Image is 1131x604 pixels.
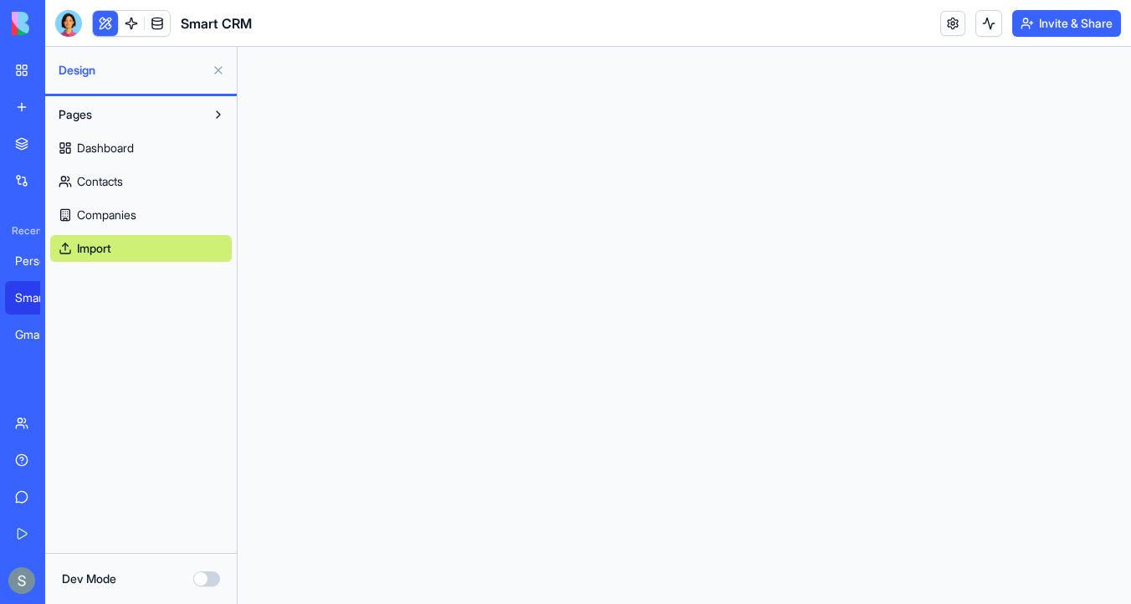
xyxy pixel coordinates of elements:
img: ACg8ocKnDTHbS00rqwWSHQfXf8ia04QnQtz5EDX_Ef5UNrjqV-k=s96-c [8,567,35,594]
a: Contacts [50,168,232,195]
div: Smart CRM [15,289,62,306]
a: Smart CRM [5,281,72,315]
span: Dashboard [77,140,134,156]
div: Personal Assistant [15,253,62,269]
span: Design [59,62,205,79]
div: Gmail Email Sender [15,326,62,343]
span: Contacts [77,173,123,190]
a: Companies [50,202,232,228]
span: Companies [77,207,136,223]
span: Import [77,240,111,257]
a: Gmail Email Sender [5,318,72,351]
a: Import [50,235,232,262]
span: Smart CRM [181,13,252,33]
span: Recent [5,224,40,238]
label: Dev Mode [62,571,116,587]
img: logo [12,12,115,35]
button: Invite & Share [1012,10,1121,37]
a: Dashboard [50,135,232,161]
span: Pages [59,106,92,123]
a: Personal Assistant [5,244,72,278]
button: Pages [50,101,205,128]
